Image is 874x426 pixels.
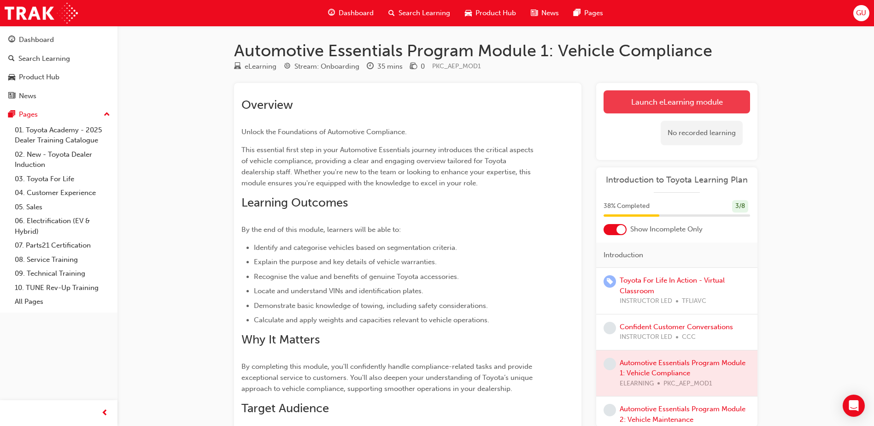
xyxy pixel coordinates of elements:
span: This essential first step in your Automotive Essentials journey introduces the critical aspects o... [241,146,535,187]
a: Launch eLearning module [604,90,750,113]
div: Open Intercom Messenger [843,395,865,417]
div: Pages [19,109,38,120]
a: Confident Customer Conversations [620,323,733,331]
div: Type [234,61,276,72]
span: learningRecordVerb_ENROLL-icon [604,275,616,288]
span: Recognise the value and benefits of genuine Toyota accessories. [254,272,459,281]
div: 3 / 8 [732,200,748,213]
span: Unlock the Foundations of Automotive Compliance. [241,128,407,136]
span: Demonstrate basic knowledge of towing, including safety considerations. [254,302,488,310]
span: learningRecordVerb_NONE-icon [604,404,616,416]
div: Duration [367,61,403,72]
span: clock-icon [367,63,374,71]
a: 06. Electrification (EV & Hybrid) [11,214,114,238]
h1: Automotive Essentials Program Module 1: Vehicle Compliance [234,41,757,61]
div: Dashboard [19,35,54,45]
span: By the end of this module, learners will be able to: [241,225,401,234]
span: learningRecordVerb_NONE-icon [604,358,616,370]
span: Dashboard [339,8,374,18]
a: Toyota For Life In Action - Virtual Classroom [620,276,725,295]
a: 05. Sales [11,200,114,214]
span: pages-icon [574,7,581,19]
span: Overview [241,98,293,112]
a: Product Hub [4,69,114,86]
span: news-icon [531,7,538,19]
span: Identify and categorise vehicles based on segmentation criteria. [254,243,457,252]
a: 09. Technical Training [11,266,114,281]
span: prev-icon [101,408,108,419]
div: Price [410,61,425,72]
a: 10. TUNE Rev-Up Training [11,281,114,295]
a: Automotive Essentials Program Module 2: Vehicle Maintenance [620,405,745,424]
span: INSTRUCTOR LED [620,332,672,343]
span: Locate and understand VINs and identification plates. [254,287,423,295]
span: INSTRUCTOR LED [620,296,672,307]
a: 01. Toyota Academy - 2025 Dealer Training Catalogue [11,123,114,148]
span: Learning Outcomes [241,195,348,210]
span: pages-icon [8,111,15,119]
div: News [19,91,36,101]
div: Stream: Onboarding [294,61,359,72]
a: search-iconSearch Learning [381,4,458,23]
span: car-icon [8,73,15,82]
a: Search Learning [4,50,114,67]
span: Show Incomplete Only [630,224,703,235]
span: Learning resource code [432,62,481,70]
span: Introduction [604,250,643,260]
span: 38 % Completed [604,201,650,212]
span: learningRecordVerb_NONE-icon [604,322,616,334]
a: car-iconProduct Hub [458,4,523,23]
span: search-icon [8,55,15,63]
a: Introduction to Toyota Learning Plan [604,175,750,185]
div: No recorded learning [661,121,743,145]
span: Calculate and apply weights and capacities relevant to vehicle operations. [254,316,489,324]
button: Pages [4,106,114,123]
span: Target Audience [241,401,329,415]
a: 02. New - Toyota Dealer Induction [11,148,114,172]
span: Product Hub [475,8,516,18]
a: guage-iconDashboard [321,4,381,23]
span: up-icon [104,109,110,121]
span: guage-icon [328,7,335,19]
span: GU [856,8,866,18]
button: DashboardSearch LearningProduct HubNews [4,30,114,106]
span: news-icon [8,92,15,101]
a: News [4,88,114,105]
div: Stream [284,61,359,72]
span: Why It Matters [241,332,320,347]
div: 35 mins [377,61,403,72]
div: eLearning [245,61,276,72]
a: news-iconNews [523,4,566,23]
span: News [541,8,559,18]
a: pages-iconPages [566,4,610,23]
span: Pages [584,8,603,18]
img: Trak [5,3,78,24]
div: Product Hub [19,72,59,83]
div: Search Learning [18,53,70,64]
a: 03. Toyota For Life [11,172,114,186]
span: By completing this module, you'll confidently handle compliance-related tasks and provide excepti... [241,362,534,393]
span: TFLIAVC [682,296,706,307]
span: CCC [682,332,696,343]
span: learningResourceType_ELEARNING-icon [234,63,241,71]
a: All Pages [11,295,114,309]
span: target-icon [284,63,291,71]
button: GU [853,5,869,21]
a: 07. Parts21 Certification [11,238,114,253]
span: search-icon [388,7,395,19]
span: car-icon [465,7,472,19]
span: money-icon [410,63,417,71]
div: 0 [421,61,425,72]
a: Dashboard [4,31,114,48]
span: guage-icon [8,36,15,44]
a: 04. Customer Experience [11,186,114,200]
a: 08. Service Training [11,253,114,267]
span: Explain the purpose and key details of vehicle warranties. [254,258,437,266]
span: Search Learning [399,8,450,18]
